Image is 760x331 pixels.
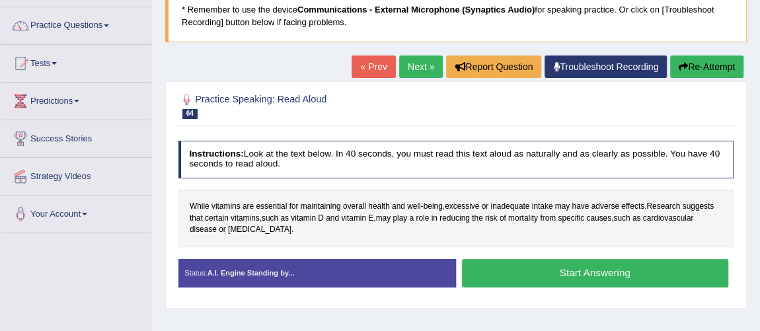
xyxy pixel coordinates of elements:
span: Click to see word definition [572,201,589,213]
span: Click to see word definition [508,213,538,225]
span: Click to see word definition [368,213,373,225]
div: Status: [178,259,456,288]
span: Click to see word definition [231,213,260,225]
span: Click to see word definition [432,213,437,225]
span: Click to see word definition [368,201,389,213]
h2: Practice Speaking: Read Aloud [178,91,523,119]
a: « Prev [352,55,395,78]
div: - , . , , , . [178,190,734,247]
span: Click to see word definition [613,213,630,225]
span: Click to see word definition [211,201,241,213]
span: Click to see word definition [416,213,429,225]
button: Re-Attempt [670,55,743,78]
span: Click to see word definition [532,201,553,213]
span: Click to see word definition [280,213,289,225]
span: Click to see word definition [392,201,405,213]
span: Click to see word definition [190,213,203,225]
span: Click to see word definition [485,213,498,225]
a: Practice Questions [1,7,151,40]
span: Click to see word definition [439,213,470,225]
span: Click to see word definition [586,213,611,225]
span: Click to see word definition [540,213,556,225]
a: Success Stories [1,120,151,153]
a: Next » [399,55,443,78]
span: Click to see word definition [643,213,694,225]
a: Strategy Videos [1,158,151,191]
span: Click to see word definition [646,201,680,213]
span: Click to see word definition [205,213,229,225]
span: Click to see word definition [190,224,217,236]
a: Predictions [1,83,151,116]
a: Troubleshoot Recording [545,55,667,78]
span: Click to see word definition [243,201,254,213]
span: Click to see word definition [500,213,506,225]
button: Start Answering [462,259,728,287]
span: Click to see word definition [256,201,287,213]
span: Click to see word definition [393,213,407,225]
span: Click to see word definition [407,201,420,213]
b: Instructions: [189,149,243,159]
span: Click to see word definition [289,201,299,213]
span: 64 [182,109,198,119]
span: Click to see word definition [445,201,479,213]
b: Communications - External Microphone (Synaptics Audio) [297,5,535,15]
span: Click to see word definition [341,213,366,225]
span: Click to see word definition [632,213,641,225]
span: Click to see word definition [424,201,443,213]
strong: A.I. Engine Standing by... [208,269,295,277]
span: Click to see word definition [472,213,483,225]
span: Click to see word definition [490,201,529,213]
span: Click to see word definition [555,201,570,213]
span: Click to see word definition [326,213,339,225]
span: Click to see word definition [682,201,714,213]
span: Click to see word definition [318,213,324,225]
h4: Look at the text below. In 40 seconds, you must read this text aloud as naturally and as clearly ... [178,141,734,178]
a: Tests [1,45,151,78]
span: Click to see word definition [291,213,316,225]
span: Click to see word definition [343,201,366,213]
span: Click to see word definition [409,213,414,225]
span: Click to see word definition [262,213,278,225]
span: Click to see word definition [558,213,584,225]
span: Click to see word definition [376,213,391,225]
span: Click to see word definition [190,201,209,213]
span: Click to see word definition [219,224,226,236]
span: Click to see word definition [591,201,619,213]
span: Click to see word definition [621,201,644,213]
a: Your Account [1,196,151,229]
span: Click to see word definition [301,201,341,213]
span: Click to see word definition [228,224,291,236]
button: Report Question [446,55,541,78]
span: Click to see word definition [481,201,488,213]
